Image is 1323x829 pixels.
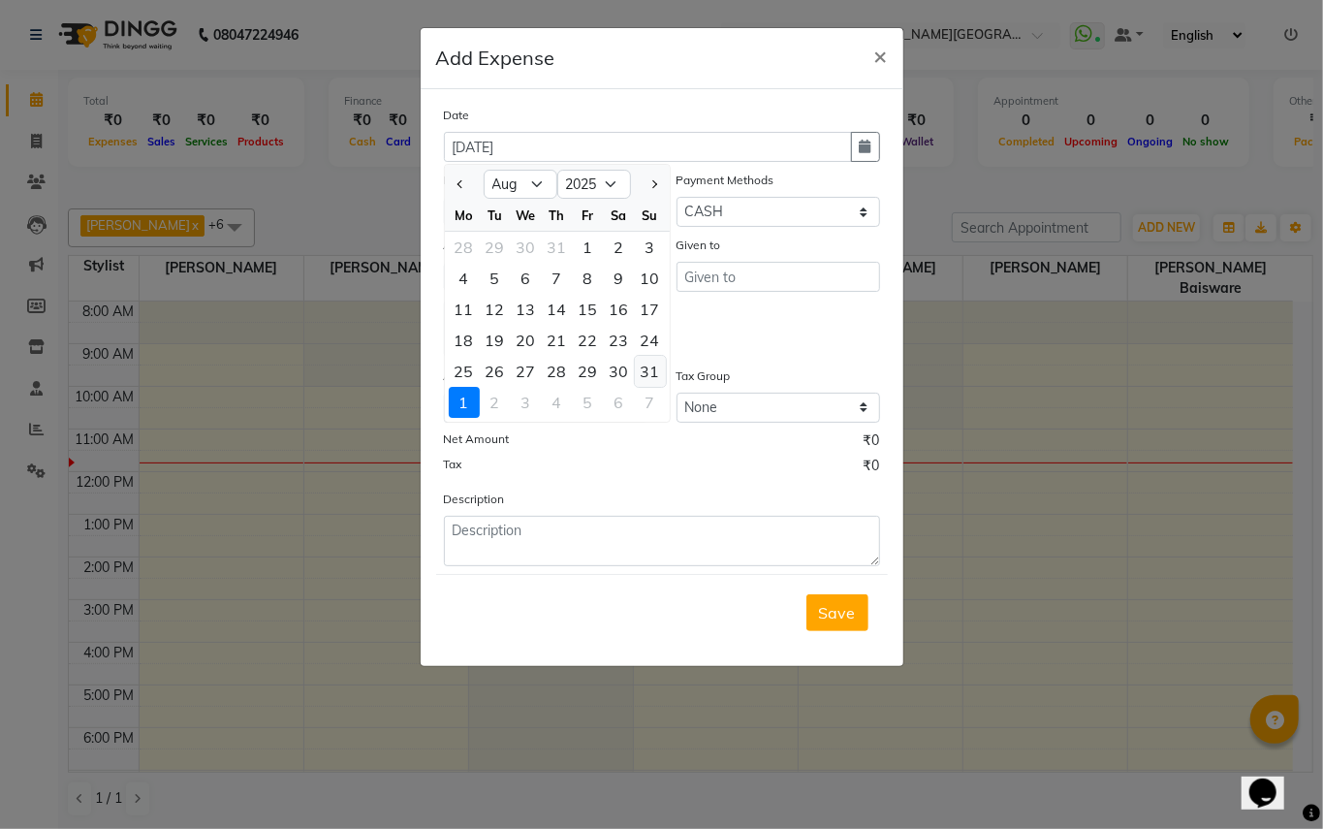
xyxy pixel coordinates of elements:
[604,200,635,231] div: Sa
[542,200,573,231] div: Th
[480,232,511,263] div: 29
[573,294,604,325] div: Friday, August 15, 2025
[444,430,510,448] label: Net Amount
[573,356,604,387] div: 29
[806,594,868,631] button: Save
[449,263,480,294] div: Monday, August 4, 2025
[449,232,480,263] div: 28
[449,325,480,356] div: 18
[511,356,542,387] div: 27
[819,603,856,622] span: Save
[573,263,604,294] div: 8
[480,356,511,387] div: 26
[453,169,469,200] button: Previous month
[542,356,573,387] div: 28
[635,325,666,356] div: Sunday, August 24, 2025
[573,200,604,231] div: Fr
[635,356,666,387] div: Sunday, August 31, 2025
[604,263,635,294] div: 9
[444,491,505,508] label: Description
[635,263,666,294] div: 10
[449,294,480,325] div: 11
[449,356,480,387] div: 25
[635,263,666,294] div: Sunday, August 10, 2025
[480,200,511,231] div: Tu
[511,200,542,231] div: We
[449,294,480,325] div: Monday, August 11, 2025
[542,356,573,387] div: Thursday, August 28, 2025
[449,232,480,263] div: Monday, July 28, 2025
[635,356,666,387] div: 31
[604,356,635,387] div: Saturday, August 30, 2025
[449,387,480,418] div: Monday, September 1, 2025
[635,294,666,325] div: 17
[542,263,573,294] div: Thursday, August 7, 2025
[449,387,480,418] div: 1
[1242,751,1304,810] iframe: chat widget
[449,200,480,231] div: Mo
[444,456,462,473] label: Tax
[604,232,635,263] div: Saturday, August 2, 2025
[480,356,511,387] div: Tuesday, August 26, 2025
[511,294,542,325] div: 13
[573,356,604,387] div: Friday, August 29, 2025
[604,325,635,356] div: 23
[573,232,604,263] div: 1
[511,263,542,294] div: Wednesday, August 6, 2025
[874,41,888,70] span: ×
[480,263,511,294] div: 5
[573,325,604,356] div: Friday, August 22, 2025
[480,263,511,294] div: Tuesday, August 5, 2025
[573,263,604,294] div: Friday, August 8, 2025
[436,44,555,73] h5: Add Expense
[859,28,903,82] button: Close
[677,367,731,385] label: Tax Group
[573,232,604,263] div: Friday, August 1, 2025
[484,170,557,199] select: Select month
[511,232,542,263] div: Wednesday, July 30, 2025
[480,232,511,263] div: Tuesday, July 29, 2025
[449,356,480,387] div: Monday, August 25, 2025
[542,232,573,263] div: 31
[635,232,666,263] div: 3
[444,107,470,124] label: Date
[604,356,635,387] div: 30
[635,294,666,325] div: Sunday, August 17, 2025
[480,325,511,356] div: 19
[542,232,573,263] div: Thursday, July 31, 2025
[511,325,542,356] div: Wednesday, August 20, 2025
[557,170,631,199] select: Select year
[449,263,480,294] div: 4
[511,294,542,325] div: Wednesday, August 13, 2025
[480,325,511,356] div: Tuesday, August 19, 2025
[864,456,880,481] span: ₹0
[645,169,661,200] button: Next month
[542,325,573,356] div: 21
[511,325,542,356] div: 20
[604,232,635,263] div: 2
[635,325,666,356] div: 24
[635,200,666,231] div: Su
[542,294,573,325] div: Thursday, August 14, 2025
[677,262,880,292] input: Given to
[864,430,880,456] span: ₹0
[635,232,666,263] div: Sunday, August 3, 2025
[480,294,511,325] div: 12
[677,237,721,254] label: Given to
[573,294,604,325] div: 15
[542,263,573,294] div: 7
[511,263,542,294] div: 6
[677,172,774,189] label: Payment Methods
[604,294,635,325] div: Saturday, August 16, 2025
[604,294,635,325] div: 16
[604,263,635,294] div: Saturday, August 9, 2025
[604,325,635,356] div: Saturday, August 23, 2025
[573,325,604,356] div: 22
[542,325,573,356] div: Thursday, August 21, 2025
[480,294,511,325] div: Tuesday, August 12, 2025
[511,356,542,387] div: Wednesday, August 27, 2025
[511,232,542,263] div: 30
[449,325,480,356] div: Monday, August 18, 2025
[542,294,573,325] div: 14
